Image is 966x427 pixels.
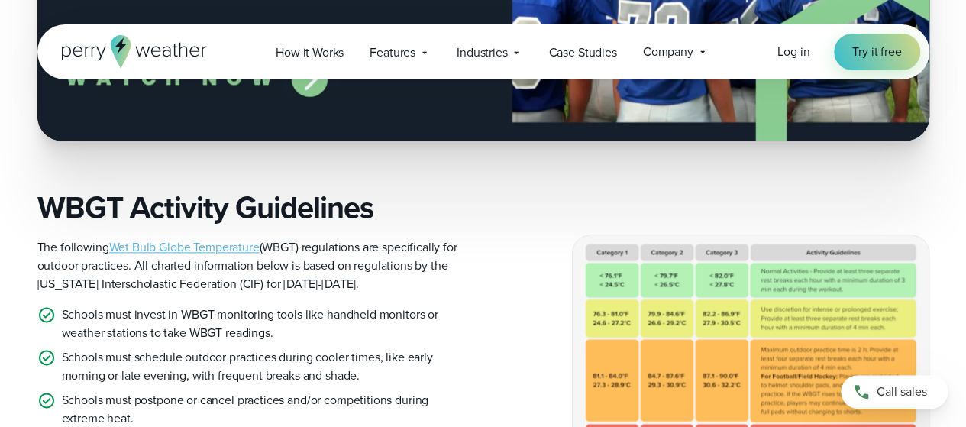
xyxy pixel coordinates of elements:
a: Call sales [841,375,948,409]
p: Schools must schedule outdoor practices during cooler times, like early morning or late evening, ... [62,348,471,385]
a: Wet Bulb Globe Temperature [109,238,260,256]
span: Features [370,44,415,62]
span: How it Works [276,44,344,62]
p: Schools must invest in WBGT monitoring tools like handheld monitors or weather stations to take W... [62,306,471,342]
span: Company [643,43,693,61]
span: Case Studies [548,44,616,62]
span: Call sales [877,383,927,401]
h3: WBGT Activity Guidelines [37,189,471,226]
span: Industries [457,44,507,62]
span: Try it free [852,43,901,61]
a: Log in [777,43,809,61]
span: Log in [777,43,809,60]
a: How it Works [263,37,357,68]
p: The following (WBGT) regulations are specifically for outdoor practices. All charted information ... [37,238,471,293]
a: Try it free [834,34,919,70]
a: Case Studies [535,37,629,68]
